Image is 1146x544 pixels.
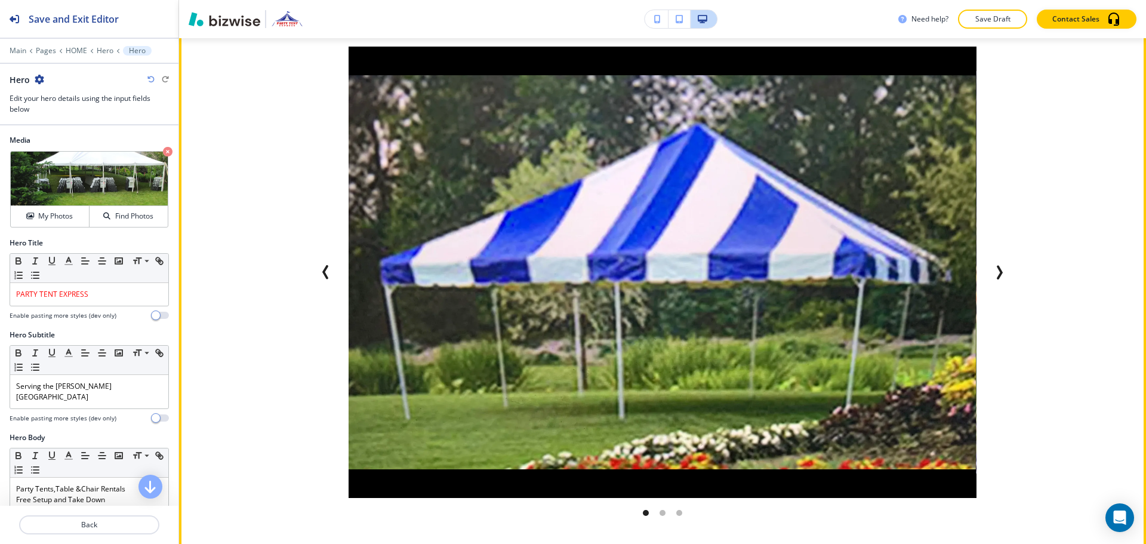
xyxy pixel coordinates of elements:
p: Contact Sales [1052,14,1099,24]
button: Hero [97,47,113,55]
p: Save Draft [974,14,1012,24]
h4: My Photos [38,211,73,222]
div: Go to slide 2 [654,510,671,516]
h2: Hero [10,73,30,86]
p: Back [20,520,158,530]
button: Find Photos [90,206,168,227]
button: Back [19,515,159,534]
p: Free Setup and Take Down [16,494,162,505]
span: PARTY TENT EXPRESS [16,289,88,299]
div: Go to slide 1 [637,510,654,516]
div: Open Intercom Messenger [1105,503,1134,532]
button: Contact Sales [1037,10,1136,29]
h2: Hero Title [10,238,43,248]
div: Go to slide 3 [671,510,688,516]
div: My PhotosFind Photos [10,150,169,228]
button: Main [10,47,26,55]
h3: Edit your hero details using the input fields below [10,93,169,115]
button: Save Draft [958,10,1027,29]
h4: Enable pasting more styles (dev only) [10,311,116,320]
button: Hero [123,46,152,56]
h2: Hero Subtitle [10,330,55,340]
h4: Find Photos [115,211,153,222]
button: Next Slide [987,260,1011,284]
p: Serving the [PERSON_NAME][GEOGRAPHIC_DATA] [16,381,162,402]
img: 3b50820fe0b97e557318da284fe6746f.webp [349,47,976,498]
p: Party Tents,Table &Chair Rentals [16,484,162,494]
button: HOME [66,47,87,55]
p: Hero [129,47,146,55]
h2: Media [10,135,169,146]
h4: Enable pasting more styles (dev only) [10,414,116,423]
button: Previous Slide [314,260,338,284]
h2: Hero Body [10,432,45,443]
button: Pages [36,47,56,55]
h2: Save and Exit Editor [29,12,119,26]
img: Bizwise Logo [189,12,260,26]
h3: Need help? [911,14,948,24]
img: Your Logo [271,10,303,29]
button: My Photos [11,206,90,227]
